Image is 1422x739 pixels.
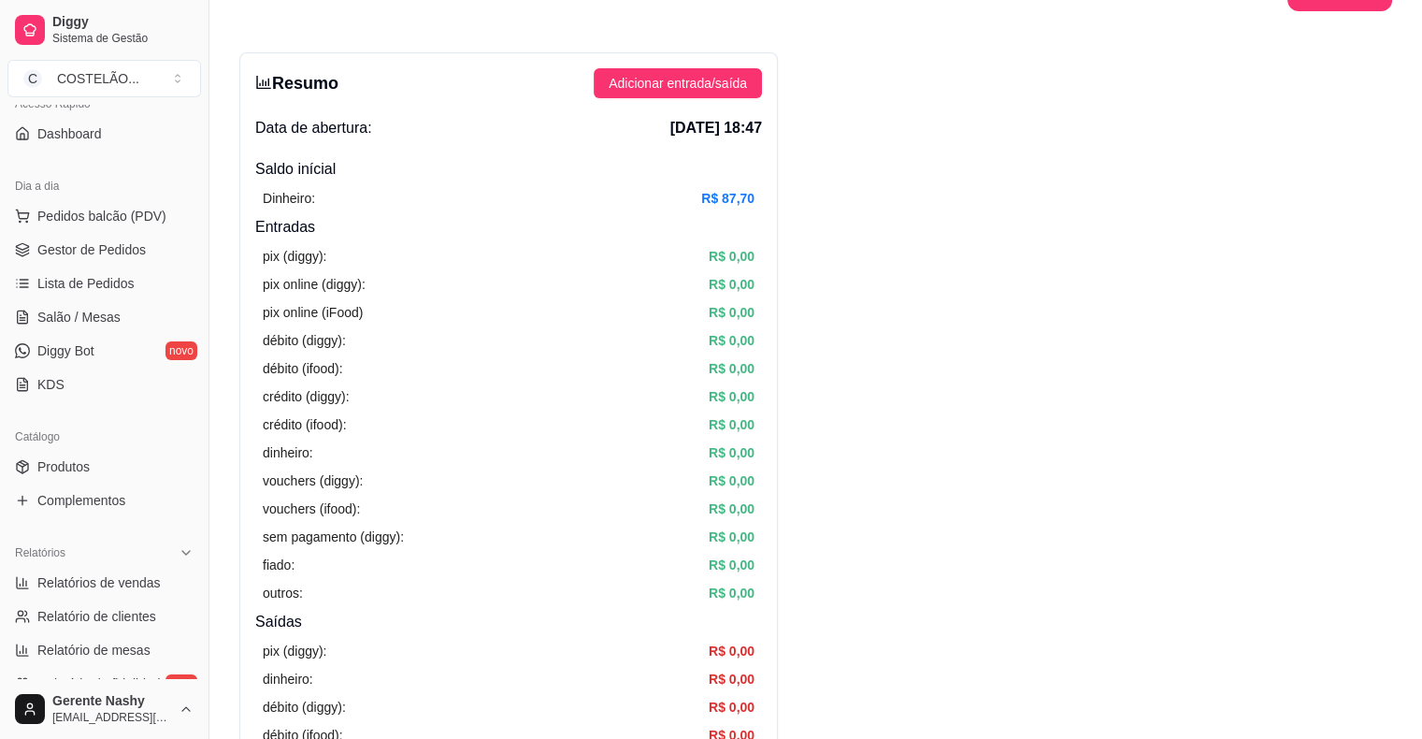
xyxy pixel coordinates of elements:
article: R$ 0,00 [709,697,754,717]
article: dinheiro: [263,669,313,689]
article: dinheiro: [263,442,313,463]
article: débito (ifood): [263,358,343,379]
article: R$ 0,00 [709,246,754,267]
article: R$ 0,00 [709,583,754,603]
span: KDS [37,375,65,394]
button: Gerente Nashy[EMAIL_ADDRESS][DOMAIN_NAME] [7,687,201,732]
article: R$ 0,00 [709,641,754,661]
span: [EMAIL_ADDRESS][DOMAIN_NAME] [52,710,171,725]
a: DiggySistema de Gestão [7,7,201,52]
article: R$ 0,00 [709,386,754,407]
span: Diggy [52,14,194,31]
article: crédito (diggy): [263,386,350,407]
span: Pedidos balcão (PDV) [37,207,166,225]
div: COSTELÃO ... [57,69,139,88]
span: Diggy Bot [37,341,94,360]
span: Gerente Nashy [52,693,171,710]
h4: Saldo inícial [255,158,762,181]
a: KDS [7,369,201,399]
article: R$ 0,00 [709,414,754,435]
a: Dashboard [7,119,201,149]
article: R$ 0,00 [709,669,754,689]
span: Relatório de clientes [37,607,156,626]
span: bar-chart [255,74,272,91]
a: Salão / Mesas [7,302,201,332]
span: Sistema de Gestão [52,31,194,46]
h3: Resumo [255,70,338,96]
button: Pedidos balcão (PDV) [7,201,201,231]
article: sem pagamento (diggy): [263,527,404,547]
article: pix (diggy): [263,641,326,661]
a: Relatórios de vendas [7,568,201,598]
article: R$ 0,00 [709,527,754,547]
a: Produtos [7,452,201,482]
span: Lista de Pedidos [37,274,135,293]
article: pix online (diggy): [263,274,366,295]
span: Relatório de fidelidade [37,674,167,693]
article: R$ 0,00 [709,274,754,295]
span: [DATE] 18:47 [670,117,762,139]
span: Data de abertura: [255,117,372,139]
article: pix (diggy): [263,246,326,267]
a: Gestor de Pedidos [7,235,201,265]
article: crédito (ifood): [263,414,346,435]
span: Relatório de mesas [37,641,151,659]
span: Salão / Mesas [37,308,121,326]
a: Relatório de mesas [7,635,201,665]
article: fiado: [263,555,294,575]
a: Complementos [7,485,201,515]
span: Relatórios [15,545,65,560]
article: débito (diggy): [263,330,346,351]
span: Relatórios de vendas [37,573,161,592]
article: Dinheiro: [263,188,315,209]
h4: Entradas [255,216,762,239]
div: Catálogo [7,422,201,452]
article: vouchers (ifood): [263,499,360,519]
article: R$ 0,00 [709,499,754,519]
a: Diggy Botnovo [7,336,201,366]
article: R$ 0,00 [709,555,754,575]
article: R$ 0,00 [709,330,754,351]
article: outros: [263,583,303,603]
article: vouchers (diggy): [263,471,363,491]
article: R$ 0,00 [709,442,754,463]
a: Relatório de clientes [7,601,201,631]
article: pix online (iFood) [263,302,363,323]
a: Relatório de fidelidadenovo [7,669,201,699]
button: Select a team [7,60,201,97]
article: R$ 87,70 [701,188,754,209]
article: R$ 0,00 [709,358,754,379]
article: débito (diggy): [263,697,346,717]
span: Adicionar entrada/saída [609,73,747,94]
button: Adicionar entrada/saída [594,68,762,98]
span: Gestor de Pedidos [37,240,146,259]
h4: Saídas [255,611,762,633]
span: Complementos [37,491,125,510]
a: Lista de Pedidos [7,268,201,298]
div: Dia a dia [7,171,201,201]
span: Dashboard [37,124,102,143]
span: C [23,69,42,88]
article: R$ 0,00 [709,471,754,491]
article: R$ 0,00 [709,302,754,323]
span: Produtos [37,457,90,476]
